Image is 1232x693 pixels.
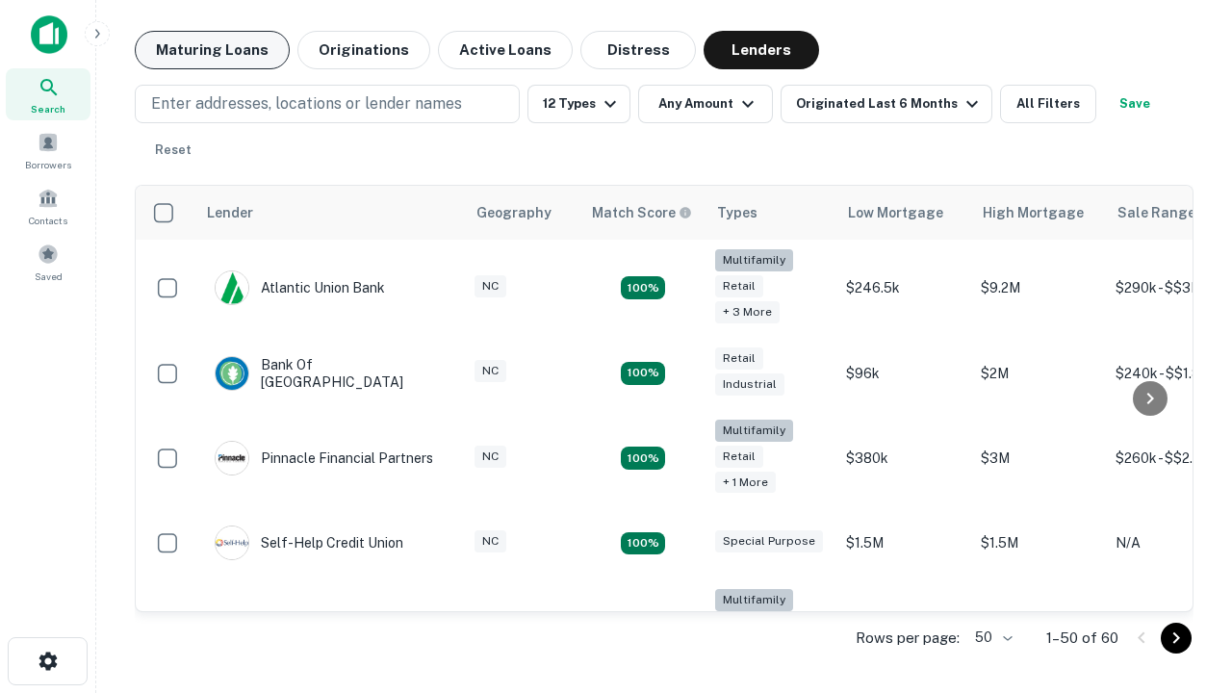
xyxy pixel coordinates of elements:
div: Matching Properties: 17, hasApolloMatch: undefined [621,447,665,470]
td: $246.5k [836,240,971,337]
button: Go to next page [1161,623,1192,654]
button: Originated Last 6 Months [781,85,992,123]
td: $9.2M [971,240,1106,337]
button: Any Amount [638,85,773,123]
th: Types [706,186,836,240]
a: Borrowers [6,124,90,176]
div: Special Purpose [715,530,823,552]
button: Distress [580,31,696,69]
div: Multifamily [715,420,793,442]
div: Retail [715,446,763,468]
div: Capitalize uses an advanced AI algorithm to match your search with the best lender. The match sco... [592,202,692,223]
a: Contacts [6,180,90,232]
p: Enter addresses, locations or lender names [151,92,462,115]
div: NC [475,446,506,468]
button: All Filters [1000,85,1096,123]
th: Low Mortgage [836,186,971,240]
div: Matching Properties: 10, hasApolloMatch: undefined [621,276,665,299]
td: $246k [836,579,971,677]
div: Pinnacle Financial Partners [215,441,433,475]
span: Borrowers [25,157,71,172]
button: Save your search to get updates of matches that match your search criteria. [1104,85,1166,123]
div: Low Mortgage [848,201,943,224]
div: Originated Last 6 Months [796,92,984,115]
a: Search [6,68,90,120]
button: Lenders [704,31,819,69]
td: $1.5M [971,506,1106,579]
img: picture [216,526,248,559]
button: Maturing Loans [135,31,290,69]
div: Lender [207,201,253,224]
div: Multifamily [715,589,793,611]
div: NC [475,360,506,382]
th: High Mortgage [971,186,1106,240]
td: $3.2M [971,579,1106,677]
span: Saved [35,269,63,284]
button: 12 Types [527,85,630,123]
div: NC [475,275,506,297]
div: Industrial [715,373,784,396]
div: Retail [715,347,763,370]
span: Contacts [29,213,67,228]
p: 1–50 of 60 [1046,627,1118,650]
div: Types [717,201,757,224]
div: Matching Properties: 15, hasApolloMatch: undefined [621,362,665,385]
iframe: Chat Widget [1136,477,1232,570]
div: Self-help Credit Union [215,526,403,560]
a: Saved [6,236,90,288]
div: The Fidelity Bank [215,611,371,646]
div: Retail [715,275,763,297]
div: + 3 more [715,301,780,323]
h6: Match Score [592,202,688,223]
img: capitalize-icon.png [31,15,67,54]
button: Enter addresses, locations or lender names [135,85,520,123]
td: $3M [971,410,1106,507]
button: Originations [297,31,430,69]
div: Bank Of [GEOGRAPHIC_DATA] [215,356,446,391]
div: High Mortgage [983,201,1084,224]
div: NC [475,530,506,552]
button: Reset [142,131,204,169]
div: 50 [967,624,1015,652]
div: + 1 more [715,472,776,494]
button: Active Loans [438,31,573,69]
p: Rows per page: [856,627,960,650]
img: picture [216,271,248,304]
div: Multifamily [715,249,793,271]
img: picture [216,442,248,475]
img: picture [216,357,248,390]
td: $380k [836,410,971,507]
th: Capitalize uses an advanced AI algorithm to match your search with the best lender. The match sco... [580,186,706,240]
div: Matching Properties: 11, hasApolloMatch: undefined [621,532,665,555]
td: $2M [971,337,1106,410]
div: Atlantic Union Bank [215,270,385,305]
td: $96k [836,337,971,410]
div: Geography [476,201,552,224]
th: Geography [465,186,580,240]
th: Lender [195,186,465,240]
span: Search [31,101,65,116]
td: $1.5M [836,506,971,579]
div: Sale Range [1117,201,1195,224]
